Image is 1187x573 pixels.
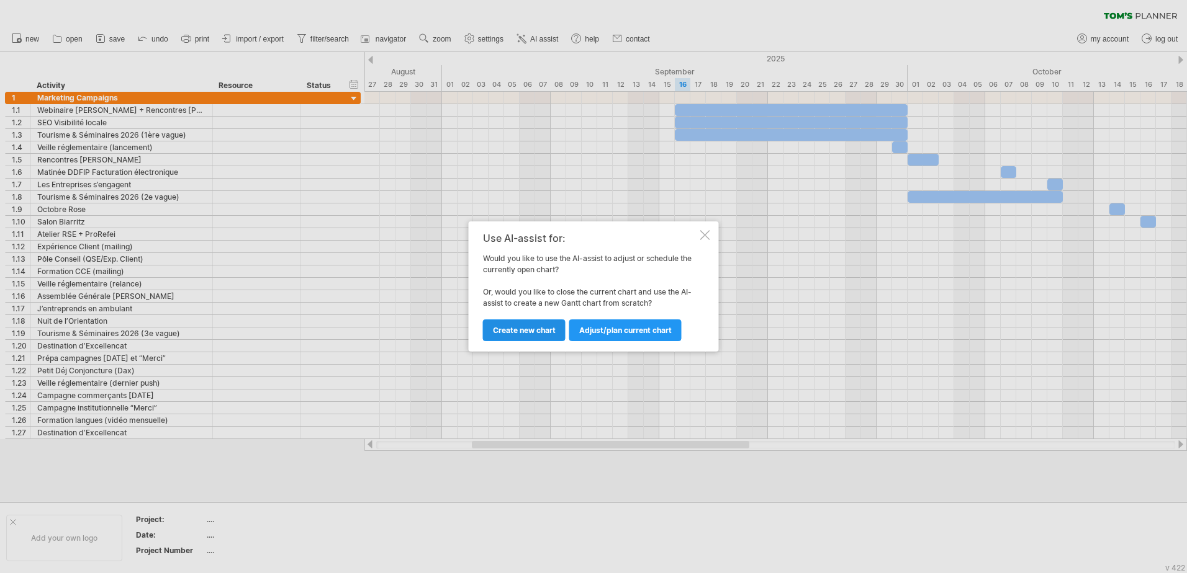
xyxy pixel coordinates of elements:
a: Adjust/plan current chart [569,319,682,341]
span: Adjust/plan current chart [579,326,672,335]
span: Create new chart [493,326,556,335]
a: Create new chart [483,319,566,341]
div: Would you like to use the AI-assist to adjust or schedule the currently open chart? Or, would you... [483,233,698,340]
div: Use AI-assist for: [483,233,698,244]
